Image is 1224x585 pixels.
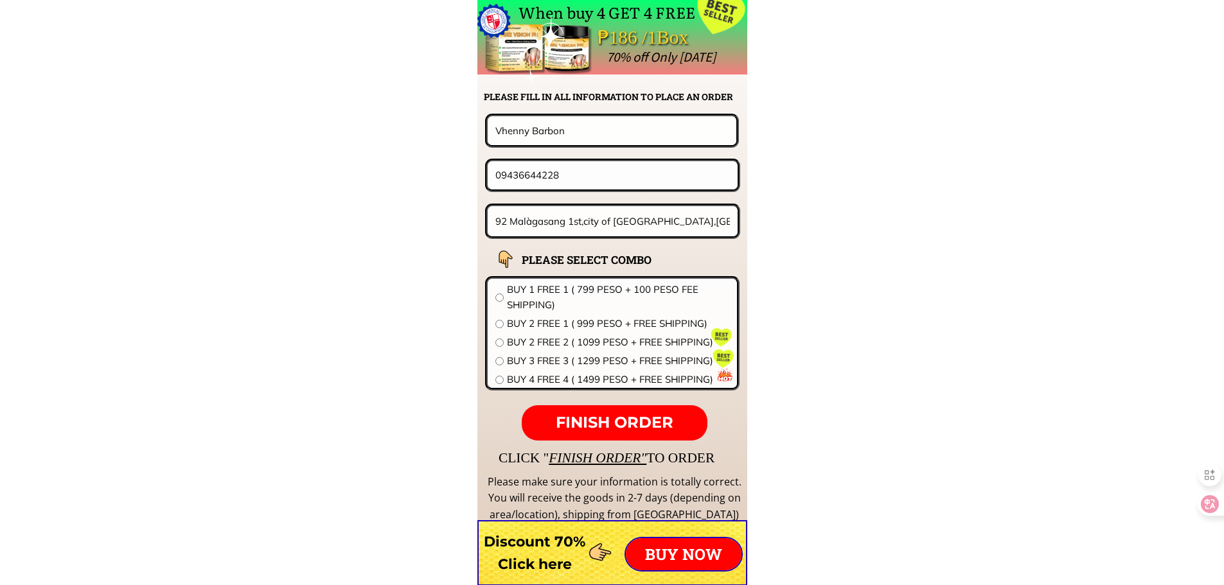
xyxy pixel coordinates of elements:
[549,450,646,466] span: FINISH ORDER"
[626,538,741,570] p: BUY NOW
[507,372,729,387] span: BUY 4 FREE 4 ( 1499 PESO + FREE SHIPPING)
[607,46,1003,68] div: 70% off Only [DATE]
[507,282,729,313] span: BUY 1 FREE 1 ( 799 PESO + 100 PESO FEE SHIPPING)
[477,530,592,575] h3: Discount 70% Click here
[507,353,729,369] span: BUY 3 FREE 3 ( 1299 PESO + FREE SHIPPING)
[499,447,1090,469] div: CLICK " TO ORDER
[492,116,732,144] input: Your name
[492,206,734,236] input: Address
[522,251,684,268] h2: PLEASE SELECT COMBO
[598,22,725,53] div: ₱186 /1Box
[507,316,729,331] span: BUY 2 FREE 1 ( 999 PESO + FREE SHIPPING)
[507,335,729,350] span: BUY 2 FREE 2 ( 1099 PESO + FREE SHIPPING)
[492,161,733,189] input: Phone number
[486,474,743,523] div: Please make sure your information is totally correct. You will receive the goods in 2-7 days (dep...
[484,90,746,104] h2: PLEASE FILL IN ALL INFORMATION TO PLACE AN ORDER
[556,413,673,432] span: FINISH ORDER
